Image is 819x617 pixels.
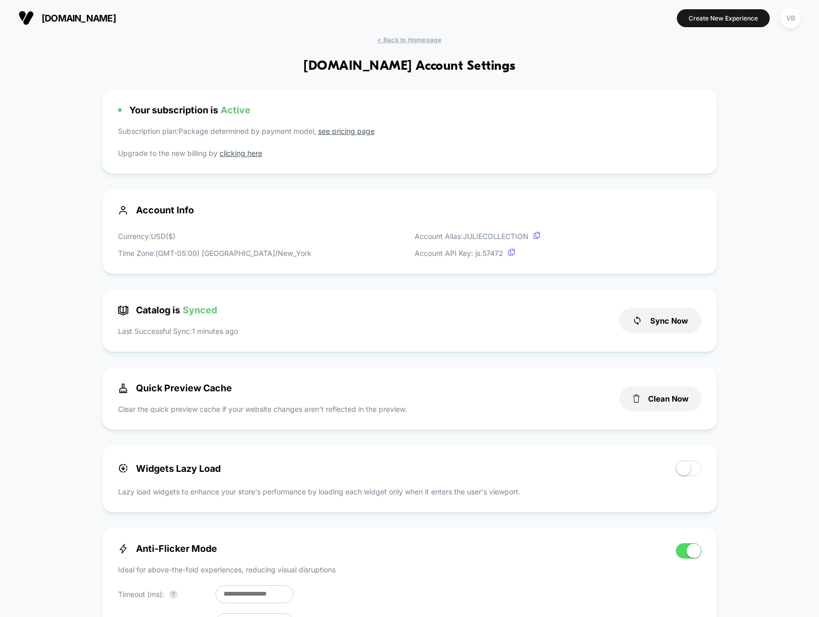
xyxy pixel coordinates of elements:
[619,386,701,411] button: Clean Now
[118,383,232,393] span: Quick Preview Cache
[118,404,407,414] p: Clear the quick preview cache if your website changes aren’t reflected in the preview.
[118,148,701,158] p: Upgrade to the new billing by
[118,486,701,497] p: Lazy load widgets to enhance your store's performance by loading each widget only when it enters ...
[118,564,336,575] p: Ideal for above-the-fold experiences, reducing visual disruptions
[118,463,221,474] span: Widgets Lazy Load
[221,105,250,115] span: Active
[377,36,441,44] span: < Back to Homepage
[220,149,262,157] a: clicking here
[118,326,238,336] p: Last Successful Sync: 1 minutes ago
[415,231,540,242] p: Account Alias: JULIECOLLECTION
[118,543,217,554] span: Anti-Flicker Mode
[118,589,210,600] p: Timeout (ms):
[318,127,375,135] a: see pricing page
[118,205,701,215] span: Account Info
[777,8,804,29] button: VB
[781,8,801,28] div: VB
[129,105,250,115] span: Your subscription is
[183,305,217,315] span: Synced
[42,13,116,24] span: [DOMAIN_NAME]
[118,126,701,142] p: Subscription plan: Package determined by payment model,
[415,248,540,258] p: Account API Key: js. 57472
[118,248,311,258] p: Time Zone: (GMT-05:00) [GEOGRAPHIC_DATA]/New_York
[15,10,119,26] button: [DOMAIN_NAME]
[118,231,311,242] p: Currency: USD ( $ )
[677,9,770,27] button: Create New Experience
[619,308,701,333] button: Sync Now
[169,590,178,599] button: ?
[118,305,217,315] span: Catalog is
[18,10,34,26] img: Visually logo
[303,59,515,74] h1: [DOMAIN_NAME] Account Settings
